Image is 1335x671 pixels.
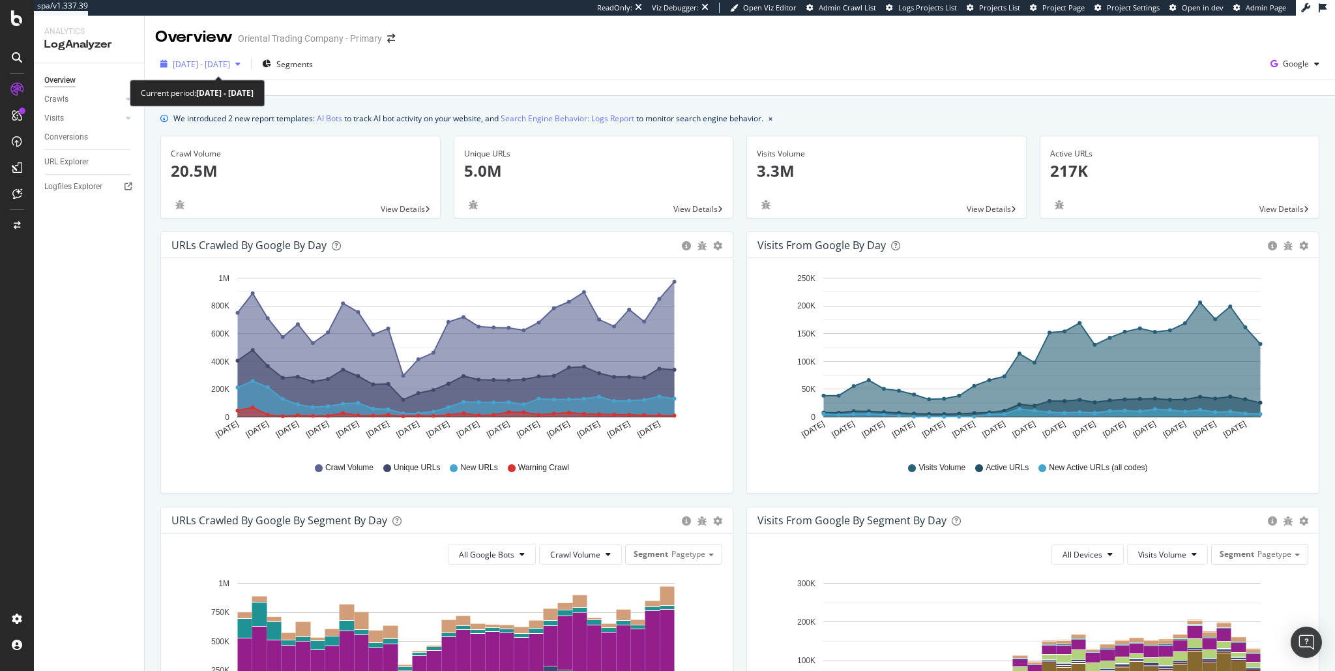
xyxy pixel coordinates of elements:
text: [DATE] [981,419,1007,440]
span: All Google Bots [459,549,514,560]
text: 0 [811,413,815,422]
text: [DATE] [304,419,330,440]
button: Visits Volume [1127,544,1208,565]
svg: A chart. [171,269,718,450]
a: Logfiles Explorer [44,180,135,194]
button: [DATE] - [DATE] [155,53,246,74]
div: gear [1299,241,1308,250]
a: Logs Projects List [886,3,957,13]
div: bug [1050,200,1068,209]
text: [DATE] [1132,419,1158,440]
span: Warning Crawl [518,462,569,473]
text: [DATE] [1162,419,1188,440]
div: bug [171,200,189,209]
div: Crawl Volume [171,148,430,160]
text: [DATE] [1192,419,1218,440]
p: 3.3M [757,160,1016,182]
div: Visits from Google By Segment By Day [757,514,946,527]
div: URLs Crawled by Google by day [171,239,327,252]
a: Visits [44,112,122,125]
a: Overview [44,74,135,87]
text: [DATE] [800,419,826,440]
div: bug [697,241,707,250]
div: Oriental Trading Company - Primary [238,32,382,45]
text: 0 [225,413,229,422]
text: 150K [797,329,815,338]
span: Pagetype [671,548,705,559]
text: [DATE] [244,419,271,440]
a: AI Bots [317,112,342,125]
div: arrow-right-arrow-left [387,34,395,43]
span: Crawl Volume [550,549,600,560]
div: circle-info [1268,241,1277,250]
text: 200K [211,385,229,394]
button: All Devices [1051,544,1124,565]
div: Active URLs [1050,148,1310,160]
span: Segment [1220,548,1254,559]
svg: A chart. [757,269,1304,450]
span: Logs Projects List [898,3,957,12]
div: bug [1284,241,1293,250]
div: bug [464,200,482,209]
div: Crawls [44,93,68,106]
text: [DATE] [485,419,511,440]
div: Unique URLs [464,148,724,160]
div: info banner [160,112,1319,125]
p: 217K [1050,160,1310,182]
span: Admin Page [1246,3,1286,12]
div: Overview [44,74,76,87]
span: New URLs [460,462,497,473]
span: New Active URLs (all codes) [1049,462,1147,473]
a: Search Engine Behavior: Logs Report [501,112,634,125]
text: [DATE] [606,419,632,440]
text: [DATE] [1041,419,1067,440]
span: Segments [276,59,313,70]
span: Visits Volume [1138,549,1186,560]
a: URL Explorer [44,155,135,169]
button: close banner [765,109,776,128]
div: circle-info [1268,516,1277,526]
span: Project Settings [1107,3,1160,12]
text: [DATE] [1071,419,1097,440]
div: ReadOnly: [597,3,632,13]
text: 800K [211,302,229,311]
span: Unique URLs [394,462,440,473]
span: Google [1283,58,1309,69]
div: gear [713,241,722,250]
text: [DATE] [364,419,390,440]
span: Open Viz Editor [743,3,797,12]
text: 750K [211,608,229,617]
button: Google [1265,53,1325,74]
div: URLs Crawled by Google By Segment By Day [171,514,387,527]
text: [DATE] [1011,419,1037,440]
a: Conversions [44,130,135,144]
text: [DATE] [950,419,976,440]
text: [DATE] [576,419,602,440]
div: Visits from Google by day [757,239,886,252]
button: Crawl Volume [539,544,622,565]
a: Project Page [1030,3,1085,13]
span: Active URLs [986,462,1029,473]
div: gear [713,516,722,526]
span: View Details [1259,203,1304,215]
div: circle-info [682,516,691,526]
text: 1M [218,274,229,283]
text: [DATE] [1222,419,1248,440]
button: Segments [257,53,318,74]
span: Pagetype [1257,548,1291,559]
span: Segment [634,548,668,559]
text: 50K [802,385,815,394]
text: [DATE] [860,419,887,440]
text: [DATE] [1101,419,1127,440]
div: Analytics [44,26,134,37]
text: [DATE] [546,419,572,440]
text: [DATE] [334,419,360,440]
text: 100K [797,357,815,366]
text: 500K [211,637,229,646]
div: bug [697,516,707,526]
text: [DATE] [214,419,240,440]
text: 400K [211,357,229,366]
a: Open Viz Editor [730,3,797,13]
